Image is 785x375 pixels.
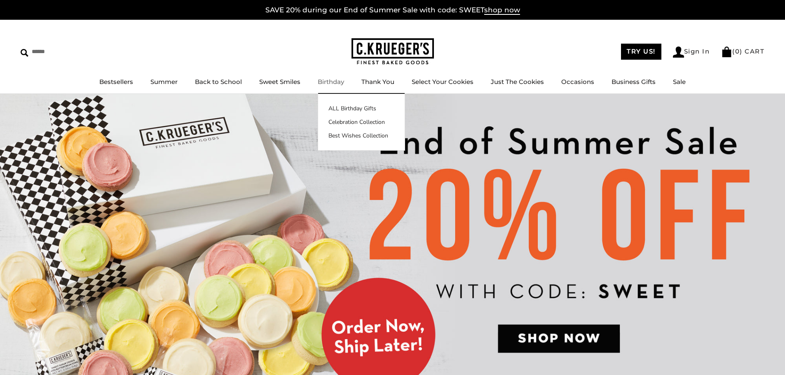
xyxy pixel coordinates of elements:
[195,78,242,86] a: Back to School
[612,78,656,86] a: Business Gifts
[318,118,405,126] a: Celebration Collection
[21,49,28,57] img: Search
[150,78,178,86] a: Summer
[673,78,686,86] a: Sale
[318,131,405,140] a: Best Wishes Collection
[99,78,133,86] a: Bestsellers
[484,6,520,15] span: shop now
[361,78,394,86] a: Thank You
[21,45,119,58] input: Search
[412,78,473,86] a: Select Your Cookies
[318,78,344,86] a: Birthday
[621,44,661,60] a: TRY US!
[721,47,732,57] img: Bag
[318,104,405,113] a: ALL Birthday Gifts
[351,38,434,65] img: C.KRUEGER'S
[673,47,710,58] a: Sign In
[721,47,764,55] a: (0) CART
[259,78,300,86] a: Sweet Smiles
[561,78,594,86] a: Occasions
[735,47,740,55] span: 0
[673,47,684,58] img: Account
[491,78,544,86] a: Just The Cookies
[265,6,520,15] a: SAVE 20% during our End of Summer Sale with code: SWEETshop now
